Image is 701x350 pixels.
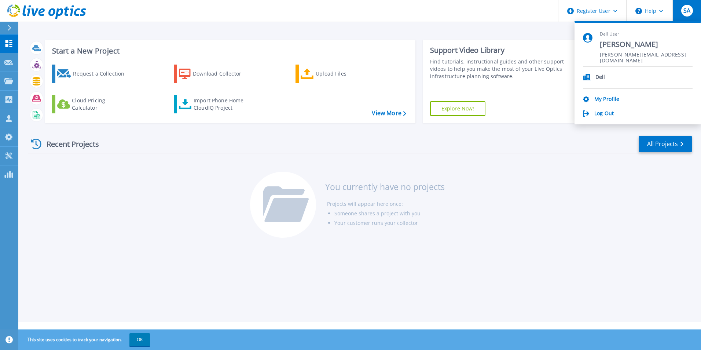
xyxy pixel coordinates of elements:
h3: Start a New Project [52,47,406,55]
span: [PERSON_NAME] [600,40,693,50]
span: This site uses cookies to track your navigation. [20,333,150,346]
div: Find tutorials, instructional guides and other support videos to help you make the most of your L... [430,58,567,80]
div: Cloud Pricing Calculator [72,97,131,112]
div: Import Phone Home CloudIQ Project [194,97,251,112]
a: Upload Files [296,65,377,83]
a: View More [372,110,406,117]
span: [PERSON_NAME][EMAIL_ADDRESS][DOMAIN_NAME] [600,52,693,59]
h3: You currently have no projects [325,183,445,191]
li: Projects will appear here once: [327,199,445,209]
a: Request a Collection [52,65,134,83]
div: Recent Projects [28,135,109,153]
li: Your customer runs your collector [334,218,445,228]
a: My Profile [594,96,619,103]
a: Cloud Pricing Calculator [52,95,134,113]
div: Download Collector [193,66,252,81]
a: Log Out [594,110,614,117]
span: Dell User [600,31,693,37]
div: Support Video Library [430,45,567,55]
li: Someone shares a project with you [334,209,445,218]
div: Upload Files [316,66,374,81]
button: OK [129,333,150,346]
a: Download Collector [174,65,256,83]
span: SA [683,8,690,14]
a: All Projects [639,136,692,152]
p: Dell [595,74,605,81]
a: Explore Now! [430,101,486,116]
div: Request a Collection [73,66,132,81]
